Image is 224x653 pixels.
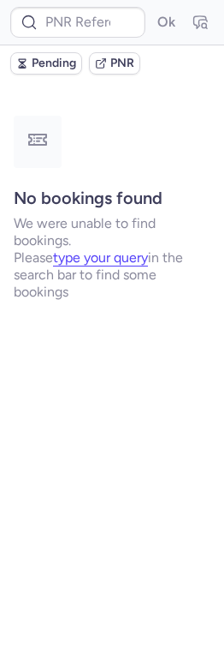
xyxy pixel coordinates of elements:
span: Pending [32,57,76,70]
button: Pending [10,52,82,75]
button: PNR [89,52,140,75]
button: Ok [152,9,180,36]
strong: No bookings found [14,188,162,208]
p: We were unable to find bookings. [14,215,210,249]
span: PNR [110,57,134,70]
button: type your query [53,250,148,266]
input: PNR Reference [10,7,145,38]
p: Please in the search bar to find some bookings [14,249,210,301]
